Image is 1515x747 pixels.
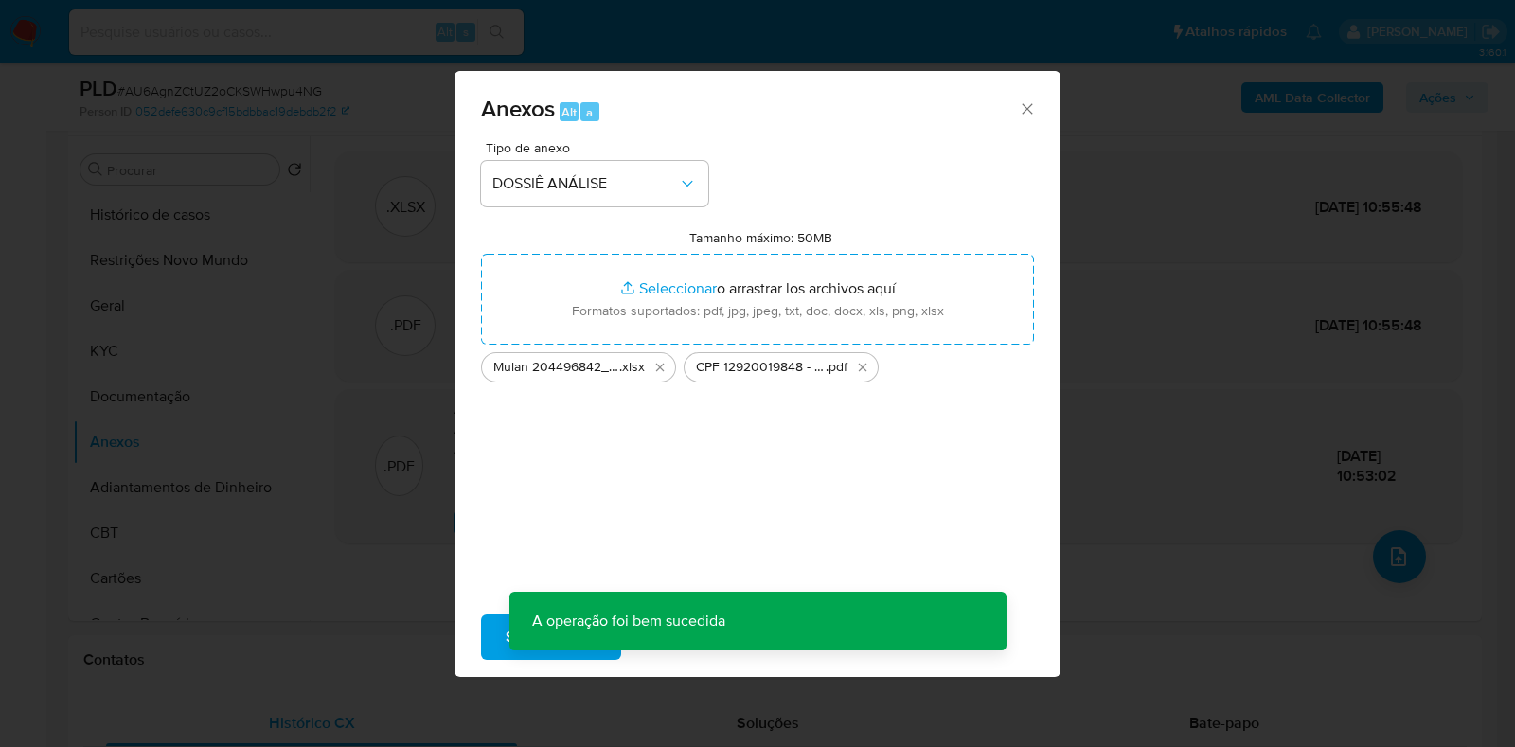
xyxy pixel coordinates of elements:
span: Cancelar [653,616,715,658]
button: DOSSIÊ ANÁLISE [481,161,708,206]
span: Subir arquivo [506,616,597,658]
p: A operação foi bem sucedida [509,592,748,650]
span: CPF 12920019848 - [PERSON_NAME] [696,358,826,377]
span: Alt [561,103,577,121]
span: .xlsx [619,358,645,377]
span: Tipo de anexo [486,141,713,154]
label: Tamanho máximo: 50MB [689,229,832,246]
span: Anexos [481,92,555,125]
span: a [586,103,593,121]
button: Subir arquivo [481,614,621,660]
span: .pdf [826,358,847,377]
button: Eliminar CPF 12920019848 - MARCELO EIJI NAGAE.pdf [851,356,874,379]
button: Eliminar Mulan 204496842_2025_09_24_08_42_42.xlsx [649,356,671,379]
button: Cerrar [1018,99,1035,116]
span: DOSSIÊ ANÁLISE [492,174,678,193]
span: Mulan 204496842_2025_09_24_08_42_42 [493,358,619,377]
ul: Archivos seleccionados [481,345,1034,382]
